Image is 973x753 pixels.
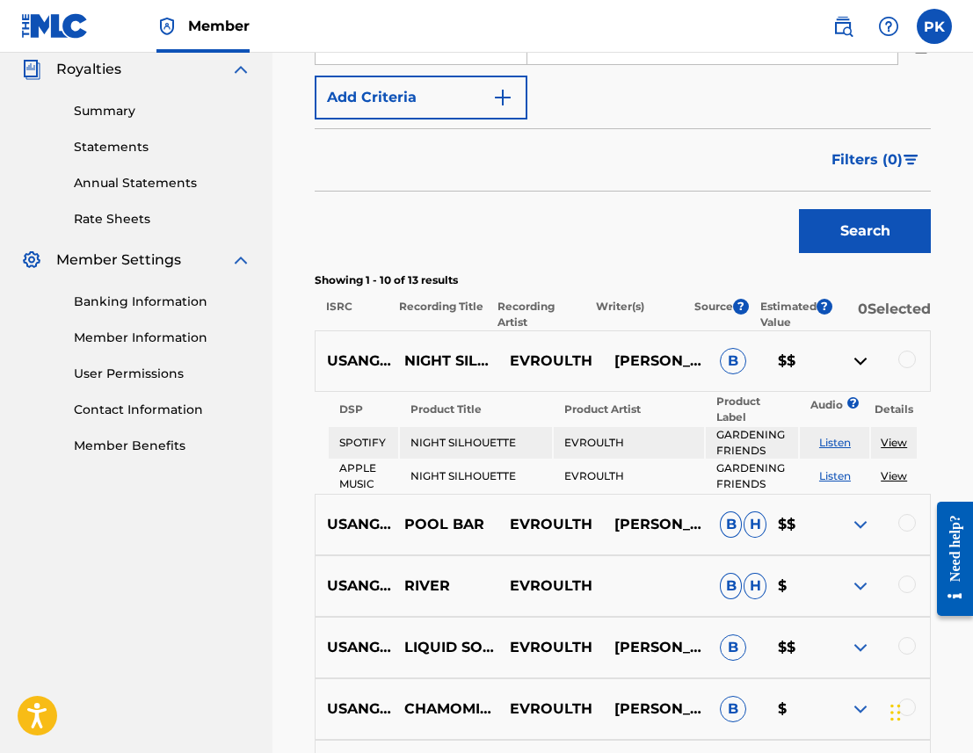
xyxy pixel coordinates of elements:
[917,9,952,44] div: User Menu
[871,9,906,44] div: Help
[825,9,860,44] a: Public Search
[850,351,871,372] img: contract
[74,138,251,156] a: Statements
[720,696,746,722] span: B
[850,637,871,658] img: expand
[315,76,527,119] button: Add Criteria
[832,299,931,330] p: 0 Selected
[74,102,251,120] a: Summary
[706,460,798,492] td: GARDENING FRIENDS
[881,436,907,449] a: View
[56,59,121,80] span: Royalties
[74,437,251,455] a: Member Benefits
[393,699,498,720] p: CHAMOMILE
[720,348,746,374] span: B
[400,427,552,459] td: NIGHT SILHOUETTE
[21,250,42,271] img: Member Settings
[554,394,705,425] th: Product Artist
[554,460,705,492] td: EVROULTH
[497,351,603,372] p: EVROULTH
[800,397,821,413] p: Audio
[74,365,251,383] a: User Permissions
[329,427,398,459] td: SPOTIFY
[904,155,919,165] img: filter
[850,576,871,597] img: expand
[694,299,733,330] p: Source
[56,250,181,271] span: Member Settings
[74,293,251,311] a: Banking Information
[74,174,251,192] a: Annual Statements
[871,394,917,425] th: Details
[230,250,251,271] img: expand
[393,637,498,658] p: LIQUID SOUL
[766,576,824,597] p: $
[316,699,393,720] p: USANG2209868
[156,16,178,37] img: Top Rightsholder
[485,299,584,330] p: Recording Artist
[329,394,398,425] th: DSP
[881,469,907,482] a: View
[400,460,552,492] td: NIGHT SILHOUETTE
[492,87,513,108] img: 9d2ae6d4665cec9f34b9.svg
[497,576,603,597] p: EVROULTH
[733,299,749,315] span: ?
[744,511,766,538] span: H
[316,637,393,658] p: USANG2201523
[393,351,498,372] p: NIGHT SILHOUETTE
[885,669,973,753] div: Widget de chat
[819,469,851,482] a: Listen
[400,394,552,425] th: Product Title
[497,637,603,658] p: EVROULTH
[74,329,251,347] a: Member Information
[316,514,393,535] p: USANG2209958
[850,514,871,535] img: expand
[74,210,251,228] a: Rate Sheets
[706,427,798,459] td: GARDENING FRIENDS
[766,351,824,372] p: $$
[316,576,393,597] p: USANG2200520
[799,209,931,253] button: Search
[821,138,931,182] button: Filters (0)
[603,514,708,535] p: [PERSON_NAME]
[766,699,824,720] p: $
[554,427,705,459] td: EVROULTH
[393,514,498,535] p: POOL BAR
[316,351,393,372] p: USANG2202589
[766,514,824,535] p: $$
[603,699,708,720] p: [PERSON_NAME]
[230,59,251,80] img: expand
[74,401,251,419] a: Contact Information
[766,637,824,658] p: $$
[885,669,973,753] iframe: Chat Widget
[329,460,398,492] td: APPLE MUSIC
[603,637,708,658] p: [PERSON_NAME]
[603,351,708,372] p: [PERSON_NAME]
[924,486,973,631] iframe: Resource Center
[832,16,853,37] img: search
[744,573,766,599] span: H
[497,514,603,535] p: EVROULTH
[720,573,743,599] span: B
[584,299,682,330] p: Writer(s)
[188,16,250,36] span: Member
[720,511,743,538] span: B
[315,299,387,330] p: ISRC
[817,299,832,315] span: ?
[720,634,746,661] span: B
[831,149,903,170] span: Filters ( 0 )
[878,16,899,37] img: help
[706,394,798,425] th: Product Label
[890,686,901,739] div: Glisser
[315,272,931,288] p: Showing 1 - 10 of 13 results
[850,699,871,720] img: expand
[819,436,851,449] a: Listen
[497,699,603,720] p: EVROULTH
[760,299,817,330] p: Estimated Value
[21,59,42,80] img: Royalties
[387,299,485,330] p: Recording Title
[393,576,498,597] p: RIVER
[21,13,89,39] img: MLC Logo
[853,397,853,409] span: ?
